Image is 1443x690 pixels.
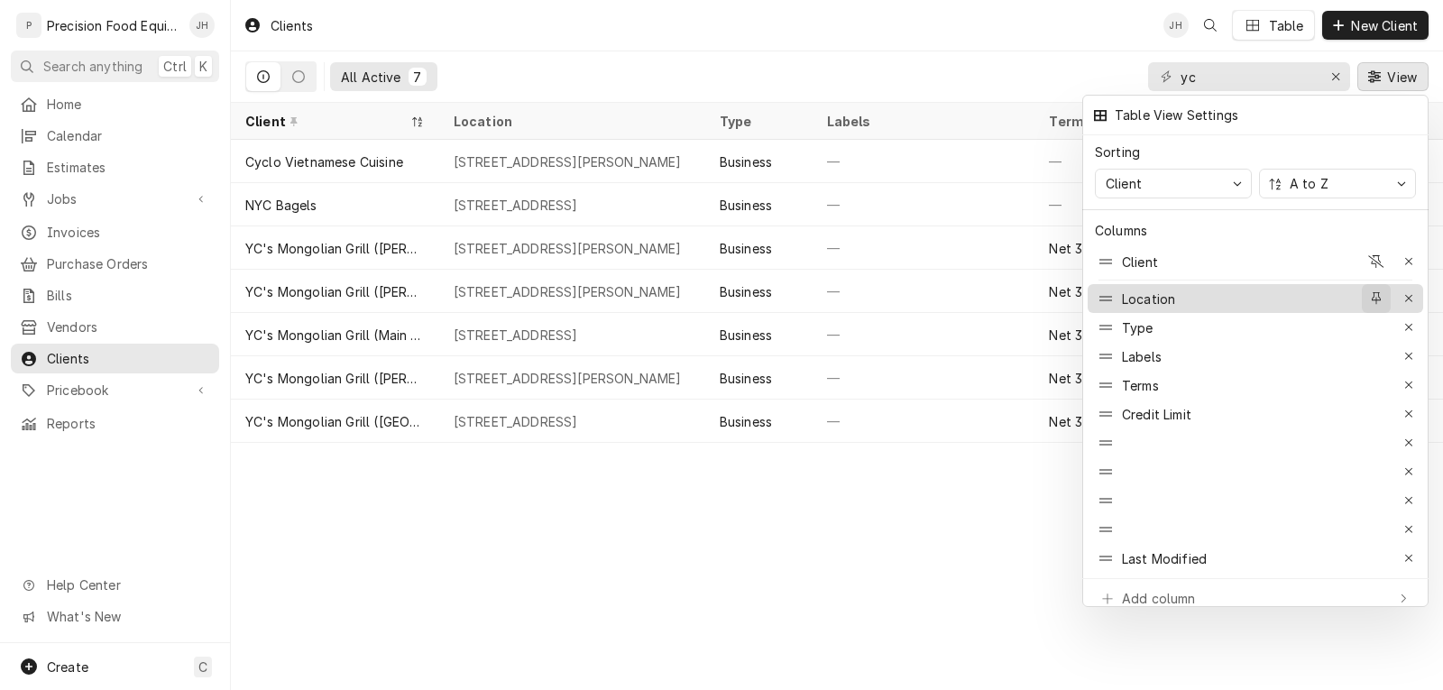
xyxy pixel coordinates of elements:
div: Client [1088,247,1423,276]
div: Terms [1088,371,1423,400]
div: Labels [1088,342,1423,371]
div: Location [1088,284,1423,313]
div: Type [1122,318,1153,337]
div: Terms [1122,376,1159,395]
button: Add column [1091,584,1420,613]
div: Client [1102,174,1145,193]
div: Type [1088,313,1423,342]
div: A to Z [1286,174,1332,193]
div: Labels [1122,347,1162,366]
div: Table View Settings [1113,106,1238,124]
div: Credit Limit [1088,400,1423,428]
div: Credit Limit [1122,405,1191,424]
button: Client [1095,169,1252,198]
div: Location [1122,290,1175,308]
div: Last Modified [1122,549,1207,568]
div: Add column [1122,589,1196,608]
button: A to Z [1259,169,1416,198]
div: Columns [1095,221,1147,240]
div: Sorting [1095,143,1140,161]
div: Client [1122,253,1158,271]
div: Last Modified [1088,544,1423,573]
